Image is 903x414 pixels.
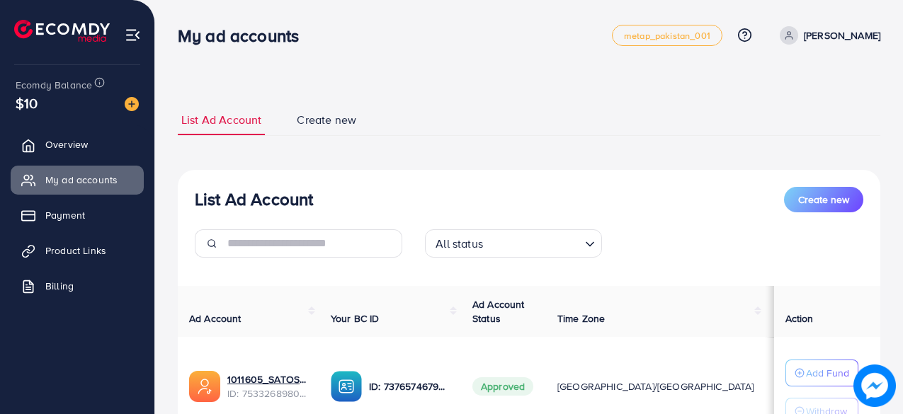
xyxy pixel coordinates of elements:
[125,27,141,43] img: menu
[425,229,602,258] div: Search for option
[369,378,450,395] p: ID: 7376574679240261633
[227,386,308,401] span: ID: 7533268980224884753
[557,311,605,326] span: Time Zone
[785,360,858,386] button: Add Fund
[11,166,144,194] a: My ad accounts
[624,31,710,40] span: metap_pakistan_001
[331,371,362,402] img: ic-ba-acc.ded83a64.svg
[297,112,356,128] span: Create new
[433,234,486,254] span: All status
[227,372,308,386] a: 1011605_SATOSHI_1753975876015
[227,372,308,401] div: <span class='underline'>1011605_SATOSHI_1753975876015</span></br>7533268980224884753
[181,112,261,128] span: List Ad Account
[189,371,220,402] img: ic-ads-acc.e4c84228.svg
[45,137,88,151] span: Overview
[11,201,144,229] a: Payment
[853,364,896,407] img: image
[798,192,849,207] span: Create new
[806,364,849,381] p: Add Fund
[11,272,144,300] a: Billing
[11,236,144,265] a: Product Links
[45,208,85,222] span: Payment
[785,311,814,326] span: Action
[331,311,380,326] span: Your BC ID
[16,78,92,92] span: Ecomdy Balance
[45,243,106,258] span: Product Links
[804,27,880,44] p: [PERSON_NAME]
[178,25,310,46] h3: My ad accounts
[125,97,139,111] img: image
[487,231,579,254] input: Search for option
[16,93,38,113] span: $10
[14,20,110,42] img: logo
[784,187,863,212] button: Create new
[472,377,533,396] span: Approved
[189,311,242,326] span: Ad Account
[612,25,722,46] a: metap_pakistan_001
[472,297,525,326] span: Ad Account Status
[45,173,118,187] span: My ad accounts
[774,26,880,45] a: [PERSON_NAME]
[195,189,313,209] h3: List Ad Account
[557,379,754,393] span: [GEOGRAPHIC_DATA]/[GEOGRAPHIC_DATA]
[45,279,74,293] span: Billing
[11,130,144,159] a: Overview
